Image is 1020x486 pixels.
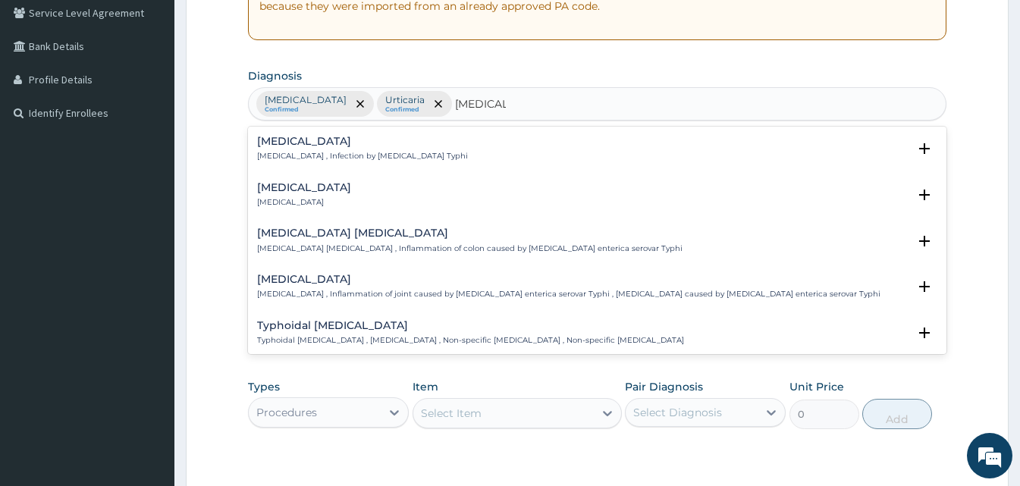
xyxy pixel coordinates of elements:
[257,197,351,208] p: [MEDICAL_DATA]
[257,289,880,299] p: [MEDICAL_DATA] , Inflammation of joint caused by [MEDICAL_DATA] enterica serovar Typhi , [MEDICAL...
[257,243,683,254] p: [MEDICAL_DATA] [MEDICAL_DATA] , Inflammation of colon caused by [MEDICAL_DATA] enterica serovar T...
[385,94,425,106] p: Urticaria
[257,274,880,285] h4: [MEDICAL_DATA]
[257,151,468,161] p: [MEDICAL_DATA] , Infection by [MEDICAL_DATA] Typhi
[257,320,684,331] h4: Typhoidal [MEDICAL_DATA]
[88,146,209,299] span: We're online!
[248,381,280,394] label: Types
[257,136,468,147] h4: [MEDICAL_DATA]
[265,94,347,106] p: [MEDICAL_DATA]
[915,140,934,158] i: open select status
[353,97,367,111] span: remove selection option
[413,379,438,394] label: Item
[915,324,934,342] i: open select status
[248,68,302,83] label: Diagnosis
[79,85,255,105] div: Chat with us now
[28,76,61,114] img: d_794563401_company_1708531726252_794563401
[633,405,722,420] div: Select Diagnosis
[625,379,703,394] label: Pair Diagnosis
[257,182,351,193] h4: [MEDICAL_DATA]
[862,399,932,429] button: Add
[432,97,445,111] span: remove selection option
[249,8,285,44] div: Minimize live chat window
[421,406,482,421] div: Select Item
[915,232,934,250] i: open select status
[789,379,844,394] label: Unit Price
[385,106,425,114] small: Confirmed
[257,227,683,239] h4: [MEDICAL_DATA] [MEDICAL_DATA]
[915,186,934,204] i: open select status
[256,405,317,420] div: Procedures
[257,335,684,346] p: Typhoidal [MEDICAL_DATA] , [MEDICAL_DATA] , Non-specific [MEDICAL_DATA] , Non-specific [MEDICAL_D...
[915,277,934,296] i: open select status
[265,106,347,114] small: Confirmed
[8,325,289,378] textarea: Type your message and hit 'Enter'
